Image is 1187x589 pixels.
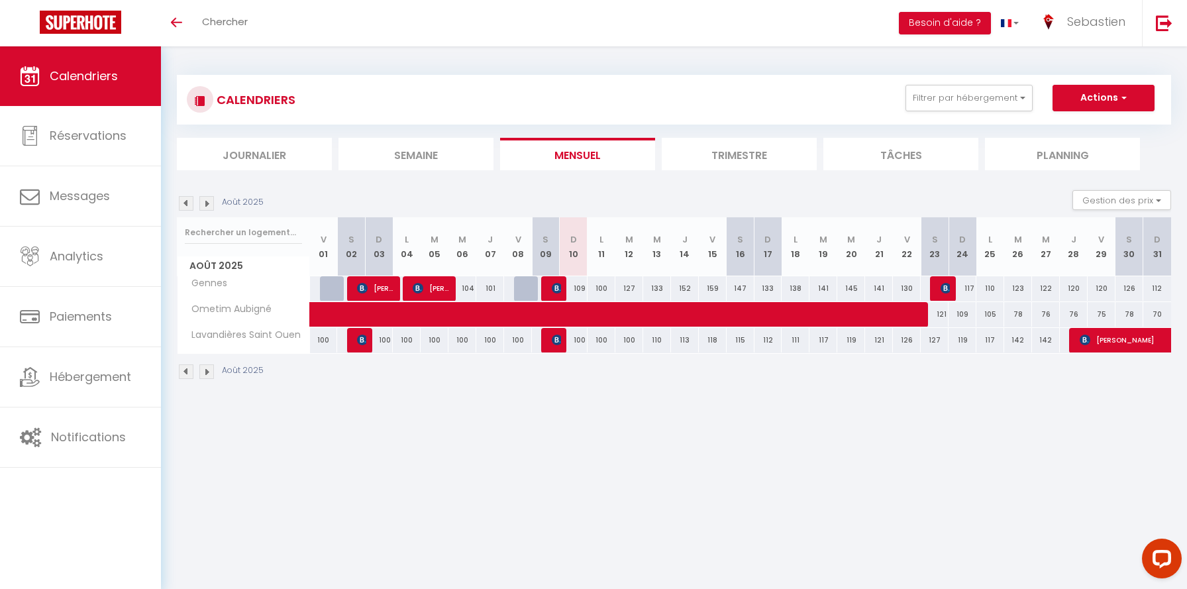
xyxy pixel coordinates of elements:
[588,217,615,276] th: 11
[560,217,588,276] th: 10
[671,217,699,276] th: 14
[448,276,476,301] div: 104
[949,217,976,276] th: 24
[1032,217,1060,276] th: 27
[588,276,615,301] div: 100
[1060,302,1088,327] div: 76
[1053,85,1155,111] button: Actions
[809,328,837,352] div: 117
[643,276,671,301] div: 133
[921,217,949,276] th: 23
[376,233,382,246] abbr: D
[794,233,798,246] abbr: L
[348,233,354,246] abbr: S
[615,276,643,301] div: 127
[976,276,1004,301] div: 110
[1060,276,1088,301] div: 120
[504,217,532,276] th: 08
[421,328,448,352] div: 100
[1060,217,1088,276] th: 28
[1032,328,1060,352] div: 142
[413,276,450,301] span: [PERSON_NAME]
[893,276,921,301] div: 130
[893,217,921,276] th: 22
[865,217,893,276] th: 21
[1032,276,1060,301] div: 122
[222,364,264,377] p: Août 2025
[532,217,560,276] th: 09
[599,233,603,246] abbr: L
[504,328,532,352] div: 100
[699,217,727,276] th: 15
[337,217,365,276] th: 02
[976,328,1004,352] div: 117
[213,85,295,115] h3: CALENDRIERS
[662,138,817,170] li: Trimestre
[202,15,248,28] span: Chercher
[310,217,338,276] th: 01
[899,12,991,34] button: Besoin d'aide ?
[310,328,338,352] div: 100
[365,217,393,276] th: 03
[988,233,992,246] abbr: L
[50,68,118,84] span: Calendriers
[809,276,837,301] div: 141
[865,328,893,352] div: 121
[932,233,938,246] abbr: S
[1143,276,1171,301] div: 112
[1154,233,1161,246] abbr: D
[1143,217,1171,276] th: 31
[643,217,671,276] th: 13
[1156,15,1172,31] img: logout
[782,276,809,301] div: 138
[1067,13,1125,30] span: Sebastien
[1115,276,1143,301] div: 126
[393,217,421,276] th: 04
[1072,190,1171,210] button: Gestion des prix
[754,328,782,352] div: 112
[921,328,949,352] div: 127
[1004,302,1032,327] div: 78
[40,11,121,34] img: Super Booking
[552,327,561,352] span: [PERSON_NAME]
[405,233,409,246] abbr: L
[682,233,688,246] abbr: J
[421,217,448,276] th: 05
[1042,233,1050,246] abbr: M
[1098,233,1104,246] abbr: V
[865,276,893,301] div: 141
[737,233,743,246] abbr: S
[588,328,615,352] div: 100
[949,276,976,301] div: 117
[782,217,809,276] th: 18
[357,276,394,301] span: [PERSON_NAME]
[1088,302,1115,327] div: 75
[1088,217,1115,276] th: 29
[178,256,309,276] span: Août 2025
[823,138,978,170] li: Tâches
[727,328,754,352] div: 115
[837,276,865,301] div: 145
[560,328,588,352] div: 100
[50,368,131,385] span: Hébergement
[754,276,782,301] div: 133
[1014,233,1022,246] abbr: M
[625,233,633,246] abbr: M
[1032,302,1060,327] div: 76
[1004,328,1032,352] div: 142
[643,328,671,352] div: 110
[1004,276,1032,301] div: 123
[365,328,393,352] div: 100
[180,302,275,317] span: Ometim Aubigné
[50,127,127,144] span: Réservations
[51,429,126,445] span: Notifications
[847,233,855,246] abbr: M
[1126,233,1132,246] abbr: S
[50,308,112,325] span: Paiements
[727,276,754,301] div: 147
[904,233,910,246] abbr: V
[949,328,976,352] div: 119
[515,233,521,246] abbr: V
[699,328,727,352] div: 118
